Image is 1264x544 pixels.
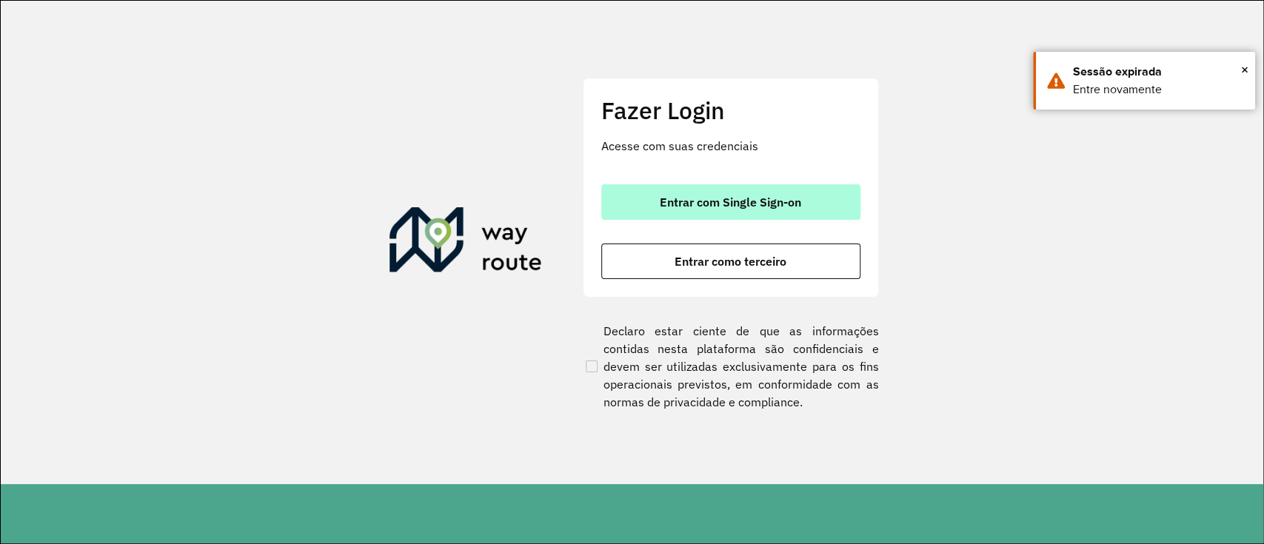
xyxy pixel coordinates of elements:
[601,137,860,155] p: Acesse com suas credenciais
[660,196,801,208] span: Entrar com Single Sign-on
[1073,63,1244,81] div: Sessão expirada
[1241,58,1248,81] span: ×
[601,184,860,220] button: button
[389,207,542,278] img: Roteirizador AmbevTech
[1073,81,1244,98] div: Entre novamente
[1241,58,1248,81] button: Close
[583,322,879,411] label: Declaro estar ciente de que as informações contidas nesta plataforma são confidenciais e devem se...
[601,96,860,124] h2: Fazer Login
[601,244,860,279] button: button
[675,255,786,267] span: Entrar como terceiro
